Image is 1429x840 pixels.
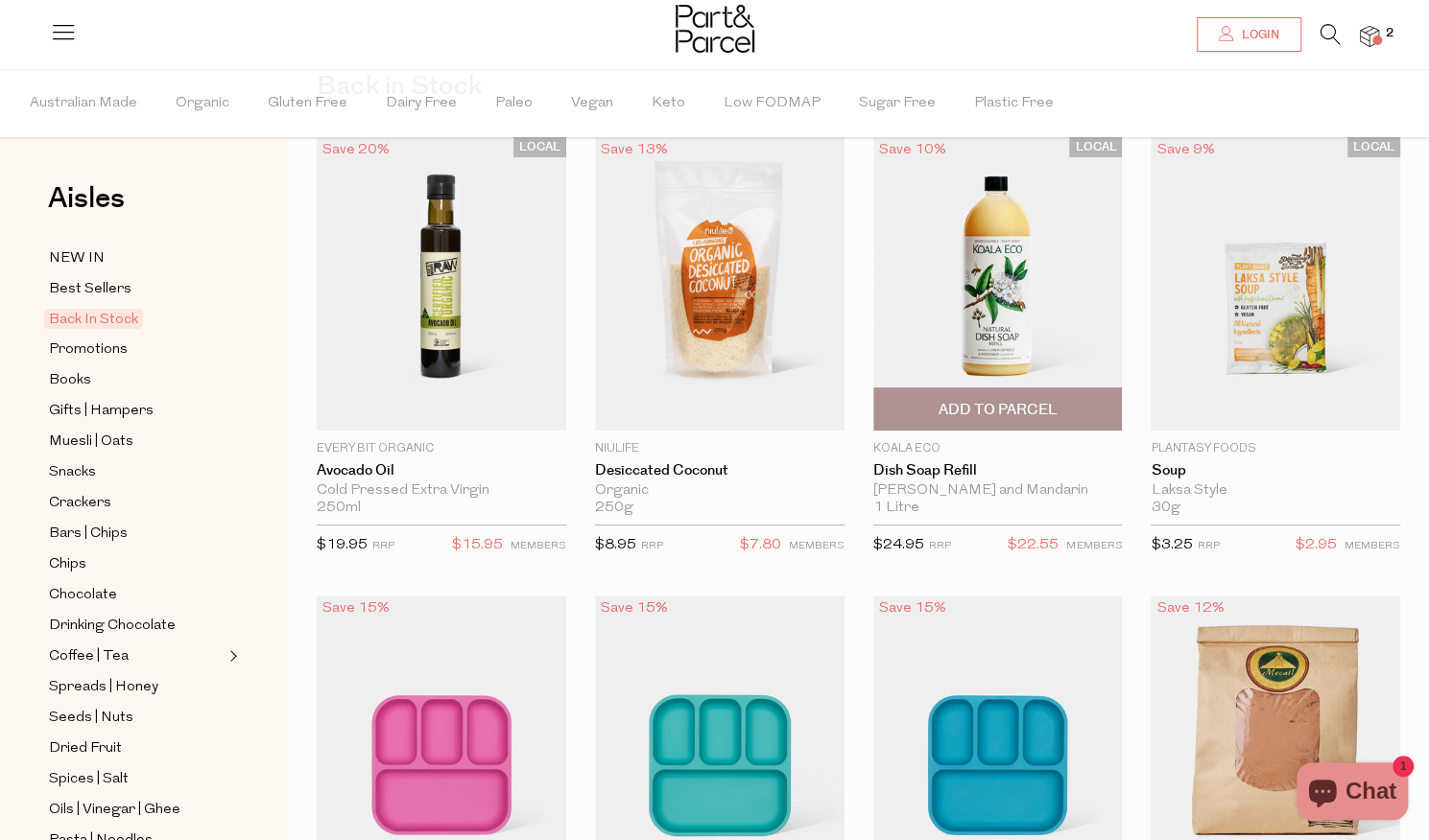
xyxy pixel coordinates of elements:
[317,500,361,517] span: 250ml
[49,278,131,301] span: Best Sellers
[49,338,224,362] a: Promotions
[49,706,224,730] a: Seeds | Nuts
[317,137,566,432] img: Avocado Oil
[1381,25,1398,42] span: 2
[49,675,224,699] a: Spreads | Honey
[595,595,674,621] div: Save 15%
[452,533,503,558] span: $15.95
[49,308,224,331] a: Back In Stock
[938,400,1057,420] span: Add To Parcel
[595,462,845,479] a: Desiccated Coconut
[1151,595,1229,621] div: Save 12%
[1151,482,1400,500] div: Laksa Style
[974,70,1054,137] span: Plastic Free
[49,399,224,423] a: Gifts | Hampers
[873,538,924,552] span: $24.95
[1347,137,1400,157] span: LOCAL
[1360,26,1379,46] a: 2
[873,595,952,621] div: Save 15%
[495,70,533,137] span: Paleo
[1291,762,1414,825] inbox-online-store-chat: Shopify online store chat
[1296,533,1337,558] span: $2.95
[1069,137,1122,157] span: LOCAL
[724,70,821,137] span: Low FODMAP
[1008,533,1059,558] span: $22.55
[1066,541,1122,551] small: MEMBERS
[49,583,224,607] a: Chocolate
[1197,541,1219,551] small: RRP
[49,768,129,791] span: Spices | Salt
[511,541,566,551] small: MEMBERS
[268,70,347,137] span: Gluten Free
[44,309,143,329] span: Back In Stock
[48,184,125,232] a: Aisles
[317,595,395,621] div: Save 15%
[49,491,224,515] a: Crackers
[740,533,781,558] span: $7.80
[317,440,566,457] p: Every Bit Organic
[176,70,229,137] span: Organic
[49,492,111,515] span: Crackers
[49,644,224,668] a: Coffee | Tea
[1345,541,1400,551] small: MEMBERS
[873,500,919,517] span: 1 Litre
[317,538,368,552] span: $19.95
[49,246,224,270] a: NEW IN
[1151,137,1400,432] img: Soup
[317,137,395,163] div: Save 20%
[49,247,105,270] span: NEW IN
[873,440,1123,457] p: Koala Eco
[49,737,122,760] span: Dried Fruit
[49,522,224,546] a: Bars | Chips
[49,676,158,699] span: Spreads | Honey
[317,482,566,500] div: Cold Pressed Extra Virgin
[49,461,96,484] span: Snacks
[652,70,685,137] span: Keto
[49,645,129,668] span: Coffee | Tea
[225,644,238,667] button: Expand/Collapse Coffee | Tea
[49,553,86,576] span: Chips
[49,338,128,362] span: Promotions
[49,707,133,730] span: Seeds | Nuts
[1237,27,1279,43] span: Login
[49,368,224,392] a: Books
[49,584,117,607] span: Chocolate
[30,70,137,137] span: Australian Made
[595,137,674,163] div: Save 13%
[595,440,845,457] p: Niulife
[1151,137,1220,163] div: Save 9%
[873,462,1123,479] a: Dish Soap Refill
[789,541,845,551] small: MEMBERS
[1151,440,1400,457] p: Plantasy Foods
[49,798,224,822] a: Oils | Vinegar | Ghee
[317,462,566,479] a: Avocado Oil
[859,70,936,137] span: Sugar Free
[641,541,663,551] small: RRP
[49,614,224,638] a: Drinking Chocolate
[595,538,636,552] span: $8.95
[571,70,613,137] span: Vegan
[873,482,1123,500] div: [PERSON_NAME] and Mandarin
[49,430,224,454] a: Muesli | Oats
[513,137,566,157] span: LOCAL
[49,523,128,546] span: Bars | Chips
[676,5,754,53] img: Part&Parcel
[49,400,154,423] span: Gifts | Hampers
[873,137,952,163] div: Save 10%
[386,70,457,137] span: Dairy Free
[49,552,224,576] a: Chips
[873,387,1123,431] button: Add To Parcel
[49,369,91,392] span: Books
[49,431,133,454] span: Muesli | Oats
[595,137,845,432] img: Desiccated Coconut
[595,482,845,500] div: Organic
[49,799,180,822] span: Oils | Vinegar | Ghee
[372,541,394,551] small: RRP
[929,541,951,551] small: RRP
[1151,500,1179,517] span: 30g
[595,500,633,517] span: 250g
[873,137,1123,432] img: Dish Soap Refill
[49,767,224,791] a: Spices | Salt
[48,177,125,220] span: Aisles
[1197,17,1301,52] a: Login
